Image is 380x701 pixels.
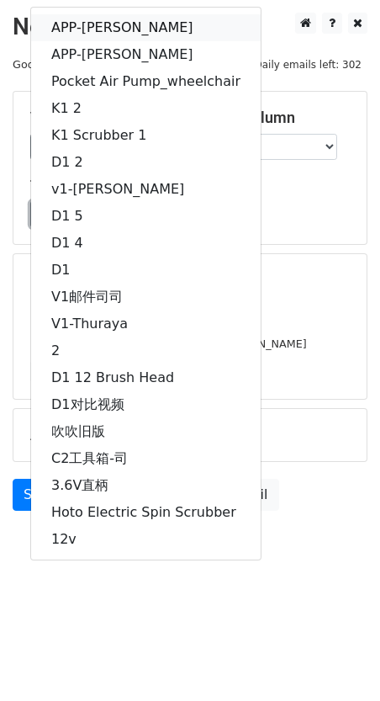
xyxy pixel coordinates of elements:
[31,68,261,95] a: Pocket Air Pump_wheelchair
[31,41,261,68] a: APP-[PERSON_NAME]
[31,122,261,149] a: K1 Scrubber 1
[13,13,367,41] h2: New Campaign
[31,257,261,284] a: D1
[31,311,261,337] a: V1-Thuraya
[203,109,350,127] h5: Email column
[296,620,380,701] iframe: Chat Widget
[31,95,261,122] a: K1 2
[31,364,261,391] a: D1 12 Brush Head
[31,14,261,41] a: APP-[PERSON_NAME]
[31,499,261,526] a: Hoto Electric Spin Scrubber
[296,620,380,701] div: 聊天小组件
[31,445,261,472] a: C2工具箱-司
[31,337,261,364] a: 2
[248,56,367,74] span: Daily emails left: 302
[31,472,261,499] a: 3.6V直柄
[31,526,261,553] a: 12v
[13,479,68,511] a: Send
[13,58,103,71] small: Google Sheet:
[31,176,261,203] a: v1-[PERSON_NAME]
[31,391,261,418] a: D1对比视频
[31,284,261,311] a: V1邮件司司
[248,58,367,71] a: Daily emails left: 302
[31,149,261,176] a: D1 2
[30,337,307,350] small: [PERSON_NAME][EMAIL_ADDRESS][DOMAIN_NAME]
[31,418,261,445] a: 吹吹旧版
[31,203,261,230] a: D1 5
[31,230,261,257] a: D1 4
